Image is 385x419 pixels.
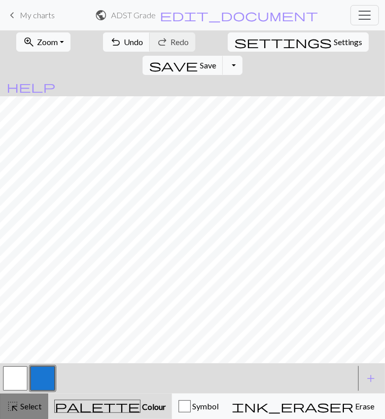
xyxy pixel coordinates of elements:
[95,8,107,22] span: public
[23,35,35,49] span: zoom_in
[225,394,381,419] button: Erase
[6,8,18,22] span: keyboard_arrow_left
[19,401,42,411] span: Select
[191,401,219,411] span: Symbol
[149,58,198,72] span: save
[365,371,377,386] span: add
[6,7,55,24] a: My charts
[200,60,216,70] span: Save
[111,10,155,20] h2: ADST Grade 8 / ADST Grade 8
[232,399,354,413] span: ink_eraser
[124,37,143,47] span: Undo
[334,36,362,48] span: Settings
[7,80,55,94] span: help
[354,401,374,411] span: Erase
[103,32,150,52] button: Undo
[7,399,19,413] span: highlight_alt
[228,32,369,52] button: SettingsSettings
[172,394,225,419] button: Symbol
[16,32,71,52] button: Zoom
[234,35,332,49] span: settings
[351,5,379,25] button: Toggle navigation
[110,35,122,49] span: undo
[48,394,172,419] button: Colour
[141,402,166,411] span: Colour
[20,10,55,20] span: My charts
[234,36,332,48] i: Settings
[55,399,140,413] span: palette
[160,8,318,22] span: edit_document
[37,37,58,47] span: Zoom
[143,56,223,75] button: Save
